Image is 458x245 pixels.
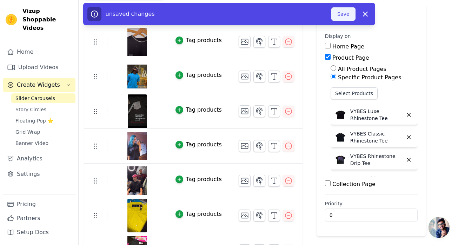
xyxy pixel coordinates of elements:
div: Tag products [186,36,222,45]
img: VYBES Rhinestone Butterfly Tee [333,175,347,189]
div: Tag products [186,175,222,184]
button: Delete widget [403,109,415,121]
a: Home [3,45,75,59]
p: VYBES Luxe Rhinestone Tee [350,108,403,122]
div: Tag products [186,106,222,114]
div: Tag products [186,71,222,79]
button: Change Thumbnail [239,105,251,117]
span: Floating-Pop ⭐ [15,117,53,124]
a: Upload Videos [3,60,75,74]
button: Delete widget [403,154,415,166]
a: Floating-Pop ⭐ [11,116,75,126]
img: VYBES Luxe Rhinestone Tee [333,108,347,122]
button: Tag products [175,210,222,218]
img: vizup-images-21ed.png [127,199,147,232]
button: Change Thumbnail [239,36,251,48]
img: vizup-images-e2f6.png [127,94,147,128]
a: Story Circles [11,105,75,114]
img: vizup-images-75c2.png [127,60,147,93]
label: Collection Page [332,181,376,187]
label: Priority [325,200,418,207]
label: All Product Pages [338,66,386,72]
button: Tag products [175,106,222,114]
span: Slider Carousels [15,95,55,102]
span: unsaved changes [106,11,155,17]
a: Setup Docs [3,225,75,239]
div: Tag products [186,140,222,149]
p: VYBES Rhinestone Drip Tee [350,153,403,167]
label: Specific Product Pages [338,74,401,81]
button: Select Products [331,87,378,99]
button: Change Thumbnail [239,175,251,187]
button: Tag products [175,71,222,79]
img: VYBES Classic Rhinestone Tee [333,130,347,144]
a: Slider Carousels [11,93,75,103]
button: Delete widget [403,131,415,143]
button: Create Widgets [3,78,75,92]
span: Create Widgets [17,81,60,89]
a: Pricing [3,197,75,211]
span: Story Circles [15,106,46,113]
a: Analytics [3,152,75,166]
img: vizup-images-3835.png [127,164,147,198]
a: Banner Video [11,138,75,148]
label: Product Page [332,54,369,61]
button: Tag products [175,140,222,149]
img: vizup-images-bd87.png [127,25,147,59]
span: Grid Wrap [15,128,40,135]
button: Delete widget [403,176,415,188]
a: Settings [3,167,75,181]
a: Open chat [429,217,450,238]
button: Change Thumbnail [239,71,251,82]
label: Home Page [332,43,364,50]
button: Save [331,7,355,21]
span: Banner Video [15,140,48,147]
button: Change Thumbnail [239,140,251,152]
a: Partners [3,211,75,225]
button: Tag products [175,36,222,45]
button: Change Thumbnail [239,210,251,221]
p: VYBES Rhinestone Butterfly Tee [350,175,403,189]
div: Tag products [186,210,222,218]
img: VYBES Rhinestone Drip Tee [333,153,347,167]
a: Grid Wrap [11,127,75,137]
img: vizup-images-8138.png [127,129,147,163]
legend: Display on [325,33,351,40]
p: VYBES Classic Rhinestone Tee [350,130,403,144]
button: Tag products [175,175,222,184]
